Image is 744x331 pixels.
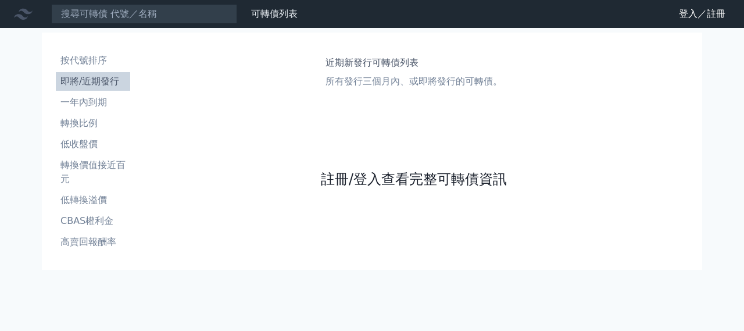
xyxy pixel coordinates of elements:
[56,214,130,228] li: CBAS權利金
[321,170,507,188] a: 註冊/登入查看完整可轉債資訊
[56,51,130,70] a: 按代號排序
[251,8,298,19] a: 可轉債列表
[56,135,130,154] a: 低收盤價
[56,54,130,67] li: 按代號排序
[51,4,237,24] input: 搜尋可轉債 代號／名稱
[56,158,130,186] li: 轉換價值接近百元
[56,72,130,91] a: 即將/近期發行
[325,74,502,88] p: 所有發行三個月內、或即將發行的可轉債。
[56,95,130,109] li: 一年內到期
[56,212,130,230] a: CBAS權利金
[56,93,130,112] a: 一年內到期
[670,5,735,23] a: 登入／註冊
[56,156,130,188] a: 轉換價值接近百元
[56,137,130,151] li: 低收盤價
[56,116,130,130] li: 轉換比例
[56,235,130,249] li: 高賣回報酬率
[56,114,130,133] a: 轉換比例
[325,56,502,70] h1: 近期新發行可轉債列表
[56,74,130,88] li: 即將/近期發行
[56,191,130,209] a: 低轉換溢價
[56,193,130,207] li: 低轉換溢價
[56,233,130,251] a: 高賣回報酬率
